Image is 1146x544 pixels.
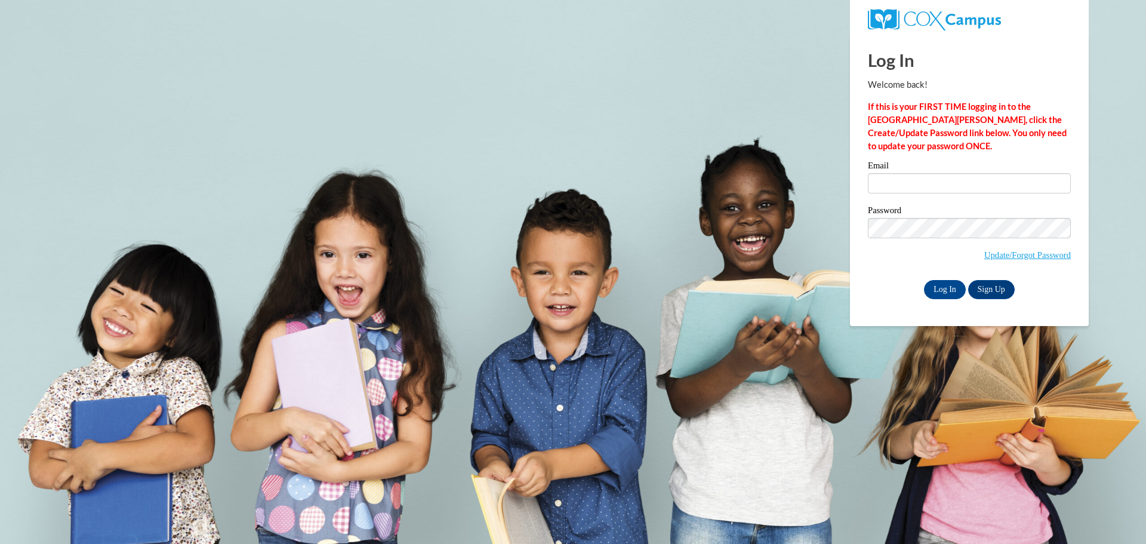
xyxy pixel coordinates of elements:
label: Password [868,206,1071,218]
img: COX Campus [868,9,1001,30]
p: Welcome back! [868,78,1071,91]
label: Email [868,161,1071,173]
a: Sign Up [968,280,1015,299]
h1: Log In [868,48,1071,72]
a: Update/Forgot Password [984,250,1071,260]
strong: If this is your FIRST TIME logging in to the [GEOGRAPHIC_DATA][PERSON_NAME], click the Create/Upd... [868,102,1067,151]
a: COX Campus [868,14,1001,24]
input: Log In [924,280,966,299]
